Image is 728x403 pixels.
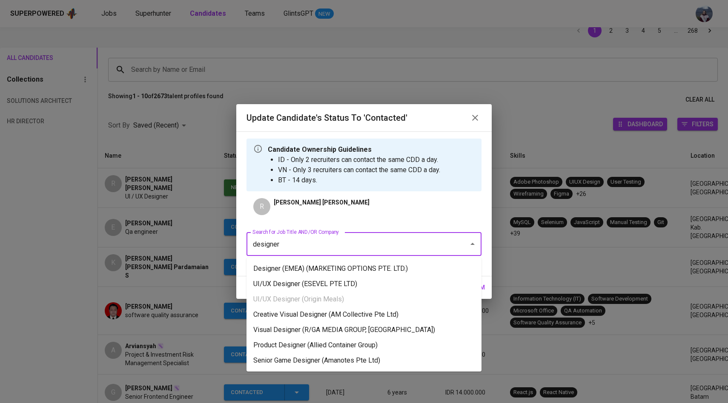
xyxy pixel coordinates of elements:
[278,175,440,185] li: BT - 14 days.
[268,145,440,155] p: Candidate Ownership Guidelines
[246,353,482,368] li: Senior Game Designer (Amanotes Pte Ltd)
[278,155,440,165] li: ID - Only 2 recruiters can contact the same CDD a day.
[253,198,270,215] div: R
[278,165,440,175] li: VN - Only 3 recruiters can contact the same CDD a day.
[246,111,407,125] h6: Update Candidate's Status to 'Contacted'
[467,238,479,250] button: Close
[246,322,482,338] li: Visual Designer (R/GA MEDIA GROUP, [GEOGRAPHIC_DATA])
[274,198,370,207] p: [PERSON_NAME] [PERSON_NAME]
[246,261,482,276] li: Designer (EMEA) (MARKETING OPTIONS PTE. LTD.)
[246,276,482,292] li: UI/UX Designer (ESEVEL PTE LTD)
[246,307,482,322] li: Creative Visual Designer (AM Collective Pte Ltd)
[246,338,482,353] li: Product Designer (Allied Container Group)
